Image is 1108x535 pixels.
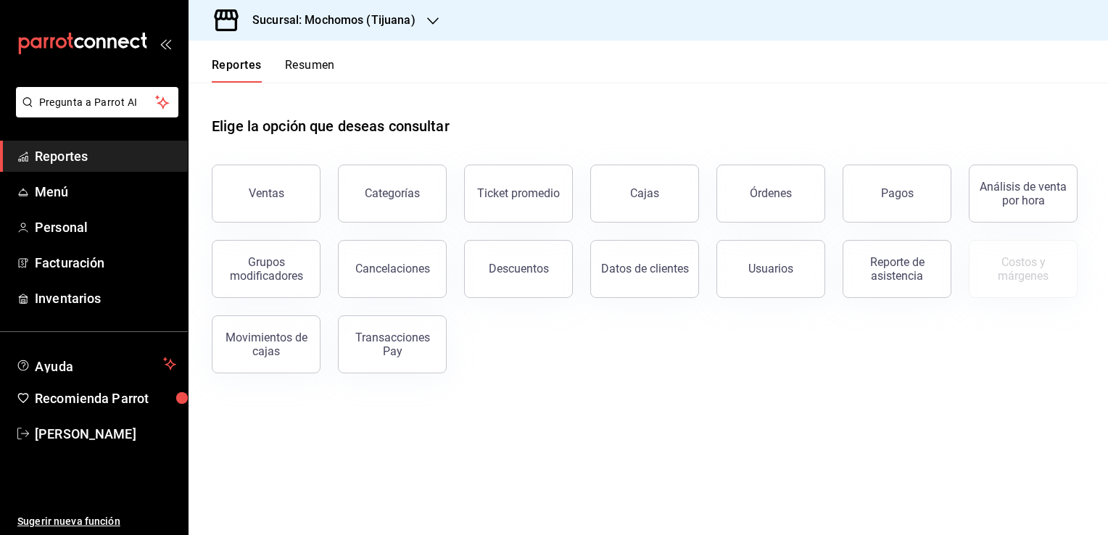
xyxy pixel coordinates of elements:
[969,165,1078,223] button: Análisis de venta por hora
[630,185,660,202] div: Cajas
[347,331,437,358] div: Transacciones Pay
[716,240,825,298] button: Usuarios
[489,262,549,275] div: Descuentos
[16,87,178,117] button: Pregunta a Parrot AI
[464,240,573,298] button: Descuentos
[35,389,176,408] span: Recomienda Parrot
[285,58,335,83] button: Resumen
[716,165,825,223] button: Órdenes
[748,262,793,275] div: Usuarios
[35,146,176,166] span: Reportes
[338,315,447,373] button: Transacciones Pay
[212,58,335,83] div: navigation tabs
[969,240,1078,298] button: Contrata inventarios para ver este reporte
[10,105,178,120] a: Pregunta a Parrot AI
[212,115,450,137] h1: Elige la opción que deseas consultar
[750,186,792,200] div: Órdenes
[221,331,311,358] div: Movimientos de cajas
[881,186,914,200] div: Pagos
[338,240,447,298] button: Cancelaciones
[39,95,156,110] span: Pregunta a Parrot AI
[160,38,171,49] button: open_drawer_menu
[17,514,176,529] span: Sugerir nueva función
[241,12,415,29] h3: Sucursal: Mochomos (Tijuana)
[843,240,951,298] button: Reporte de asistencia
[35,424,176,444] span: [PERSON_NAME]
[212,165,321,223] button: Ventas
[978,255,1068,283] div: Costos y márgenes
[843,165,951,223] button: Pagos
[852,255,942,283] div: Reporte de asistencia
[221,255,311,283] div: Grupos modificadores
[601,262,689,275] div: Datos de clientes
[35,217,176,237] span: Personal
[35,253,176,273] span: Facturación
[978,180,1068,207] div: Análisis de venta por hora
[35,289,176,308] span: Inventarios
[365,186,420,200] div: Categorías
[212,58,262,83] button: Reportes
[477,186,560,200] div: Ticket promedio
[355,262,430,275] div: Cancelaciones
[590,165,699,223] a: Cajas
[338,165,447,223] button: Categorías
[212,240,321,298] button: Grupos modificadores
[212,315,321,373] button: Movimientos de cajas
[35,355,157,373] span: Ayuda
[249,186,284,200] div: Ventas
[590,240,699,298] button: Datos de clientes
[35,182,176,202] span: Menú
[464,165,573,223] button: Ticket promedio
